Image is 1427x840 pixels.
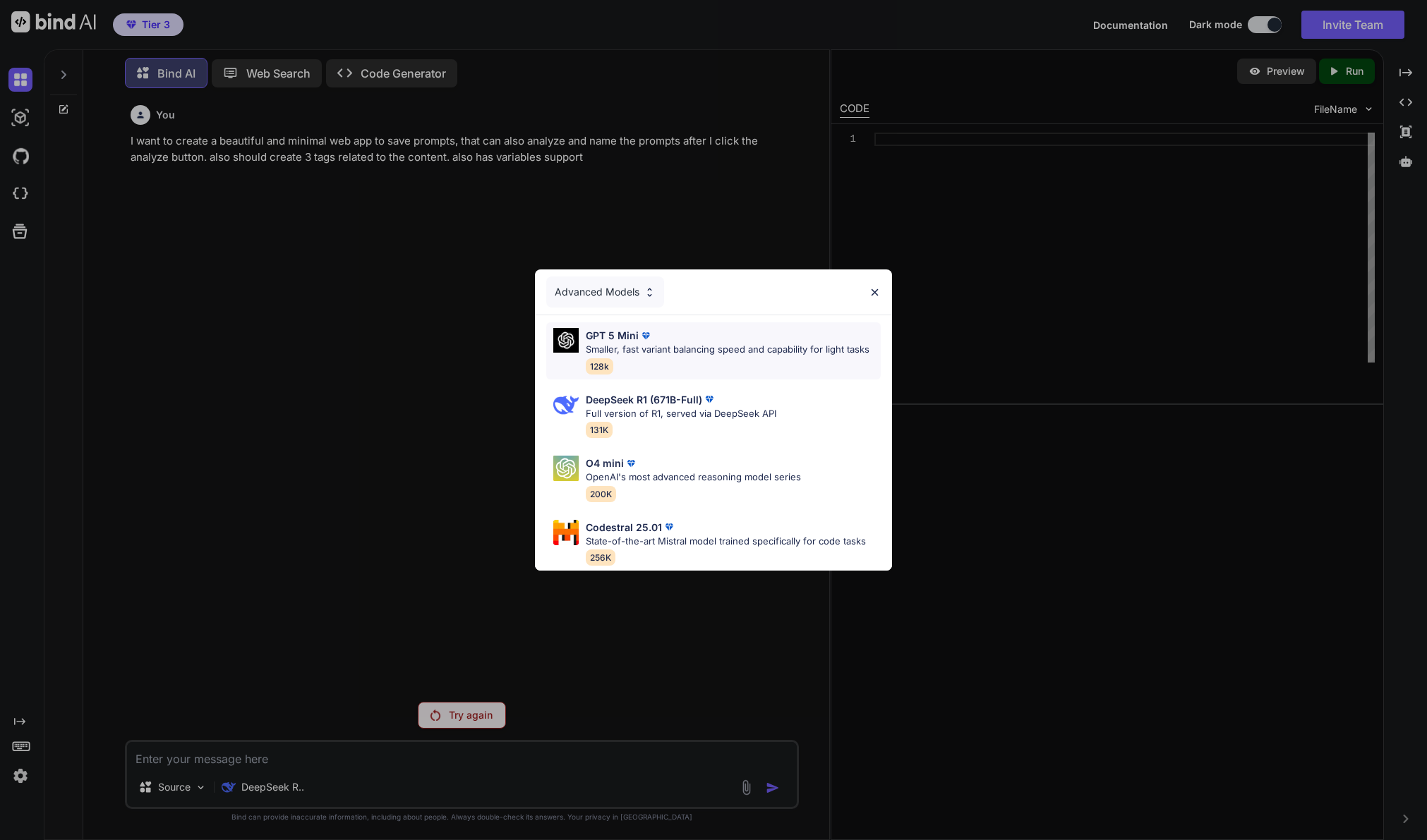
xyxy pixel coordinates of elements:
img: Pick Models [553,392,579,418]
p: GPT 5 Mini [586,328,639,343]
span: 256K [586,549,615,566]
img: close [869,286,881,298]
img: premium [662,520,676,534]
img: Pick Models [553,456,579,481]
p: Full version of R1, served via DeepSeek API [586,407,776,421]
span: 128k [586,358,613,375]
span: 200K [586,486,616,502]
span: 131K [586,422,613,438]
img: premium [624,456,638,470]
img: Pick Models [553,520,579,545]
p: DeepSeek R1 (671B-Full) [586,392,702,407]
p: O4 mini [586,456,624,470]
p: Smaller, fast variant balancing speed and capability for light tasks [586,343,869,357]
img: premium [639,329,653,343]
img: premium [702,392,716,406]
img: Pick Models [553,328,579,353]
img: Pick Models [644,286,656,298]
div: Advanced Models [546,276,664,308]
p: OpenAI's most advanced reasoning model series [586,470,801,485]
p: State-of-the-art Mistral model trained specifically for code tasks [586,535,866,549]
p: Codestral 25.01 [586,520,662,535]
